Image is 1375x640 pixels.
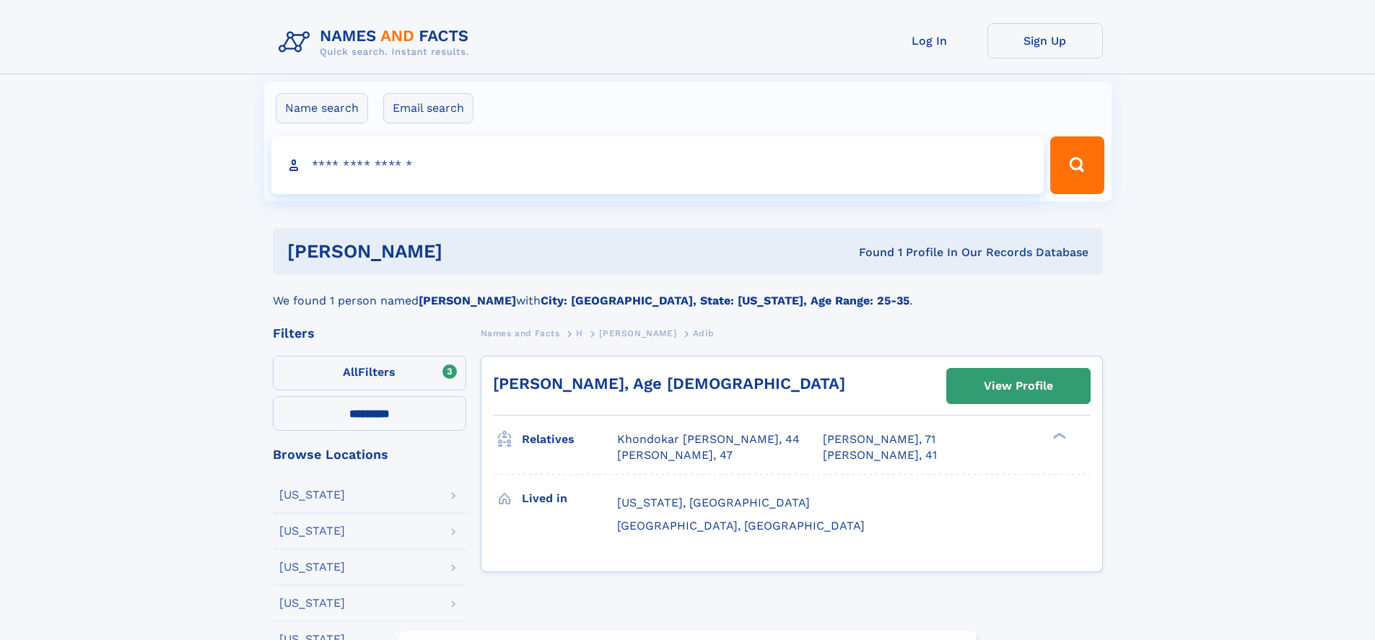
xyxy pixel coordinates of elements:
[343,365,358,379] span: All
[522,427,617,452] h3: Relatives
[273,356,466,390] label: Filters
[273,327,466,340] div: Filters
[650,245,1088,260] div: Found 1 Profile In Our Records Database
[273,275,1103,310] div: We found 1 person named with .
[276,93,368,123] label: Name search
[419,294,516,307] b: [PERSON_NAME]
[617,447,733,463] a: [PERSON_NAME], 47
[493,374,845,393] a: [PERSON_NAME], Age [DEMOGRAPHIC_DATA]
[599,328,676,338] span: [PERSON_NAME]
[576,324,583,342] a: H
[383,93,473,123] label: Email search
[947,369,1090,403] a: View Profile
[287,242,651,260] h1: [PERSON_NAME]
[872,23,987,58] a: Log In
[617,519,865,532] span: [GEOGRAPHIC_DATA], [GEOGRAPHIC_DATA]
[279,597,345,609] div: [US_STATE]
[541,294,909,307] b: City: [GEOGRAPHIC_DATA], State: [US_STATE], Age Range: 25-35
[693,328,714,338] span: Adib
[279,561,345,573] div: [US_STATE]
[481,324,560,342] a: Names and Facts
[987,23,1103,58] a: Sign Up
[823,447,937,463] a: [PERSON_NAME], 41
[1050,136,1104,194] button: Search Button
[273,448,466,461] div: Browse Locations
[984,369,1053,403] div: View Profile
[1049,431,1067,441] div: ❯
[823,431,935,447] a: [PERSON_NAME], 71
[576,328,583,338] span: H
[522,486,617,511] h3: Lived in
[617,431,800,447] a: Khondokar [PERSON_NAME], 44
[279,525,345,537] div: [US_STATE]
[617,496,810,509] span: [US_STATE], [GEOGRAPHIC_DATA]
[273,23,481,62] img: Logo Names and Facts
[271,136,1044,194] input: search input
[279,489,345,501] div: [US_STATE]
[599,324,676,342] a: [PERSON_NAME]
